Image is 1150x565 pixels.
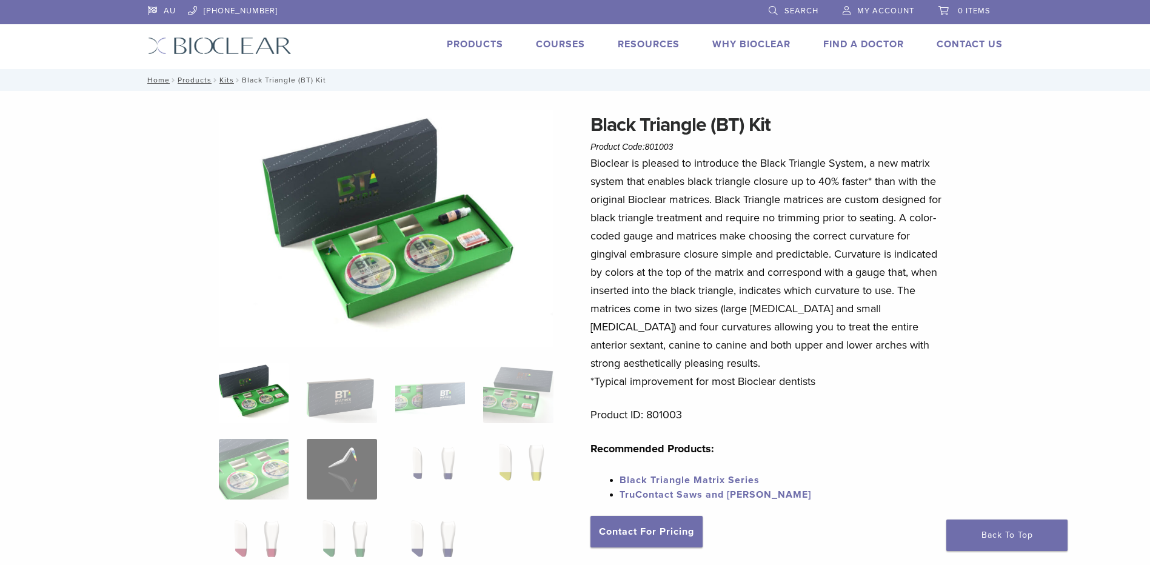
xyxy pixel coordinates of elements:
span: 0 items [958,6,991,16]
span: Search [784,6,818,16]
img: Black Triangle (BT) Kit - Image 7 [395,439,465,500]
span: / [234,77,242,83]
a: Products [178,76,212,84]
span: / [212,77,219,83]
img: Bioclear [148,37,292,55]
span: My Account [857,6,914,16]
a: Resources [618,38,680,50]
span: Product Code: [590,142,673,152]
img: Intro-Black-Triangle-Kit-6-Copy-e1548792917662-324x324.jpg [219,363,289,423]
span: 801003 [645,142,674,152]
a: Home [144,76,170,84]
a: Kits [219,76,234,84]
img: Black Triangle (BT) Kit - Image 8 [483,439,553,500]
a: Contact Us [937,38,1003,50]
span: / [170,77,178,83]
a: TruContact Saws and [PERSON_NAME] [620,489,811,501]
h1: Black Triangle (BT) Kit [590,110,947,139]
img: Black Triangle (BT) Kit - Image 6 [307,439,376,500]
p: Bioclear is pleased to introduce the Black Triangle System, a new matrix system that enables blac... [590,154,947,390]
p: Product ID: 801003 [590,406,947,424]
strong: Recommended Products: [590,442,714,455]
img: Black Triangle (BT) Kit - Image 5 [219,439,289,500]
a: Why Bioclear [712,38,791,50]
a: Find A Doctor [823,38,904,50]
img: Black Triangle (BT) Kit - Image 3 [395,363,465,423]
a: Back To Top [946,520,1068,551]
img: Black Triangle (BT) Kit - Image 2 [307,363,376,423]
a: Contact For Pricing [590,516,703,547]
a: Products [447,38,503,50]
img: Intro Black Triangle Kit-6 - Copy [219,110,553,347]
a: Courses [536,38,585,50]
nav: Black Triangle (BT) Kit [139,69,1012,91]
img: Black Triangle (BT) Kit - Image 4 [483,363,553,423]
a: Black Triangle Matrix Series [620,474,760,486]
